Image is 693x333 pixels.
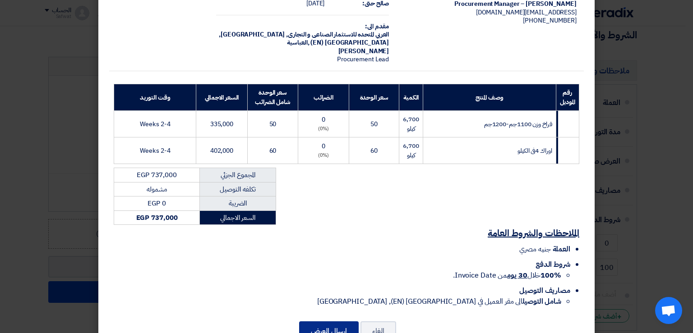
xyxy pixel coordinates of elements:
[553,244,570,255] span: العملة
[114,84,196,111] th: وقت التوريد
[536,259,570,270] span: شروط الدفع
[488,226,579,240] u: الملاحظات والشروط العامة
[655,297,682,324] div: Open chat
[322,141,325,151] span: 0
[370,146,378,155] span: 60
[399,84,423,111] th: الكمية
[200,210,276,225] td: السعر الاجمالي
[286,30,389,39] span: العربي المتحده للاستثمار الصناعى و التجارى,
[403,141,419,160] span: 6,700 كيلو
[210,119,233,129] span: 335,000
[507,270,527,281] u: 30 يوم
[247,84,298,111] th: سعر الوحدة شامل الضرائب
[196,84,247,111] th: السعر الاجمالي
[370,119,378,129] span: 50
[140,119,171,129] span: 2-4 Weeks
[298,84,349,111] th: الضرائب
[219,30,389,47] span: [GEOGRAPHIC_DATA], [GEOGRAPHIC_DATA] (EN) ,العباسية
[322,115,325,124] span: 0
[337,55,389,64] span: Procurement Lead
[200,196,276,211] td: الضريبة
[453,270,561,281] span: خلال من Invoice Date.
[114,168,200,182] td: EGP 737,000
[200,182,276,196] td: تكلفه التوصيل
[147,184,166,194] span: مشموله
[522,296,561,307] strong: شامل التوصيل
[519,285,570,296] span: مصاريف التوصيل
[302,125,345,133] div: (0%)
[365,22,389,31] strong: مقدم الى:
[302,152,345,160] div: (0%)
[148,198,166,208] span: EGP 0
[523,16,577,25] span: [PHONE_NUMBER]
[423,84,556,111] th: وصف المنتج
[349,84,399,111] th: سعر الوحدة
[484,119,552,129] span: فراخ وزن 1100جم-1200جم
[476,8,577,17] span: [EMAIL_ADDRESS][DOMAIN_NAME]
[519,244,550,255] span: جنيه مصري
[136,213,178,223] strong: EGP 737,000
[541,270,561,281] strong: 100%
[200,168,276,182] td: المجموع الجزئي
[403,114,419,133] span: 6,700 كيلو
[517,146,552,155] span: اوراك 4فى الكيلو
[140,146,171,155] span: 2-4 Weeks
[210,146,233,155] span: 402,000
[338,46,389,56] span: [PERSON_NAME]
[269,119,277,129] span: 50
[556,84,579,111] th: رقم الموديل
[269,146,277,155] span: 60
[114,296,561,307] li: الى مقر العميل في [GEOGRAPHIC_DATA] (EN), [GEOGRAPHIC_DATA]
